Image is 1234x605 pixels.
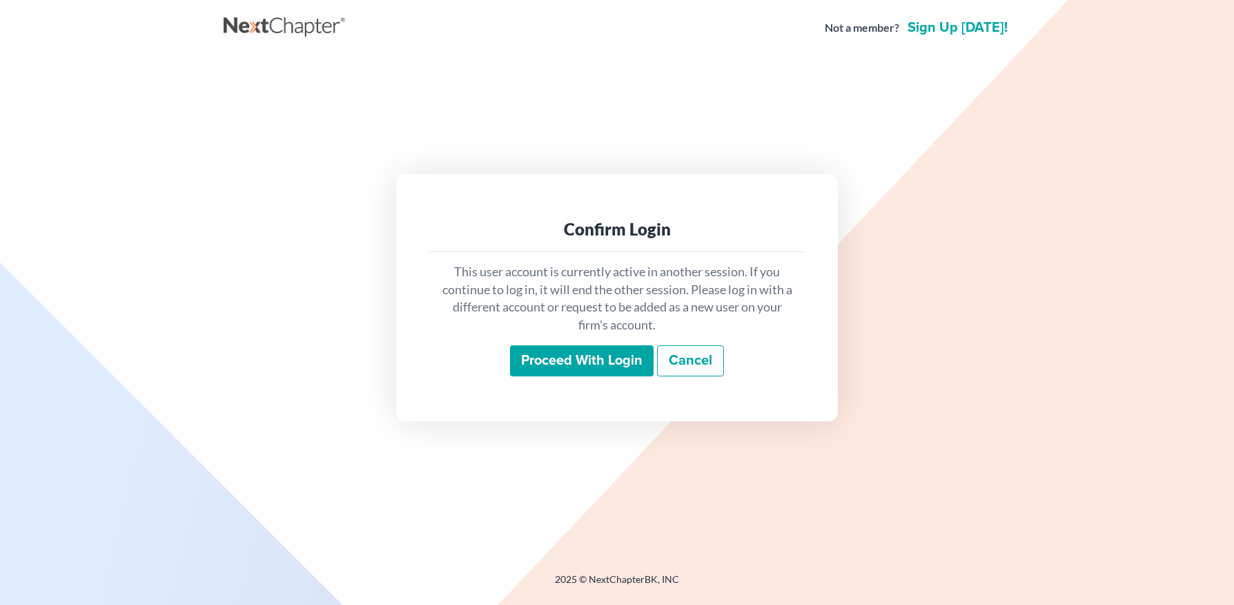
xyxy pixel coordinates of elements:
[825,20,899,36] strong: Not a member?
[905,21,1010,35] a: Sign up [DATE]!
[657,345,724,377] a: Cancel
[440,218,794,240] div: Confirm Login
[440,263,794,334] p: This user account is currently active in another session. If you continue to log in, it will end ...
[510,345,654,377] input: Proceed with login
[224,573,1010,597] div: 2025 © NextChapterBK, INC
